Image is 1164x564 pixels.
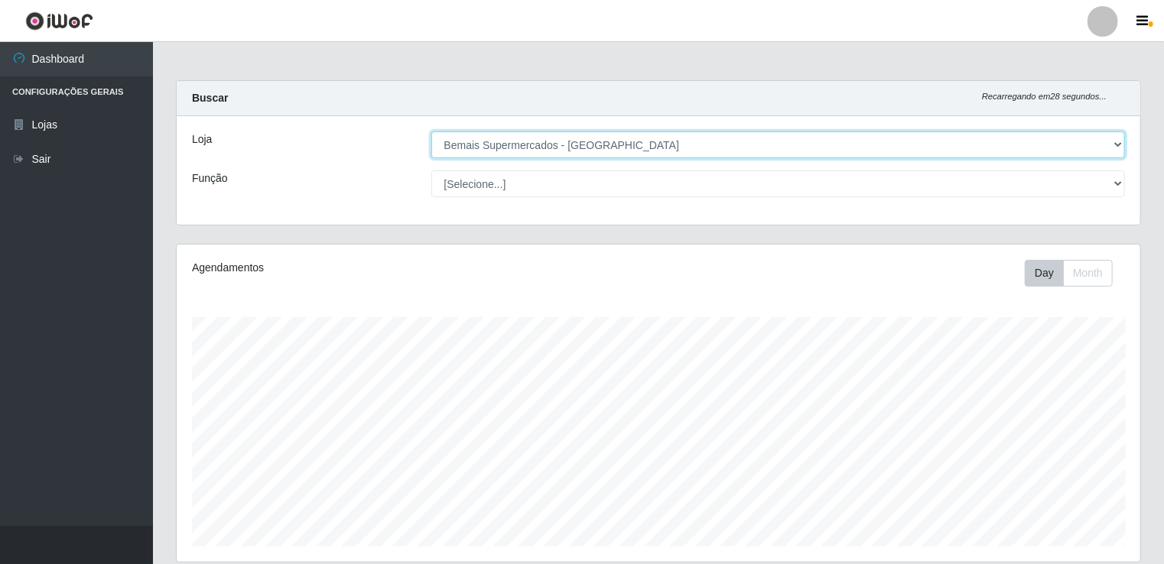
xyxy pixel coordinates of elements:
img: CoreUI Logo [25,11,93,31]
label: Função [192,170,228,186]
button: Month [1063,260,1113,287]
button: Day [1025,260,1064,287]
div: Agendamentos [192,260,567,276]
div: Toolbar with button groups [1025,260,1125,287]
label: Loja [192,131,212,147]
i: Recarregando em 28 segundos... [982,92,1107,101]
div: First group [1025,260,1113,287]
strong: Buscar [192,92,228,104]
